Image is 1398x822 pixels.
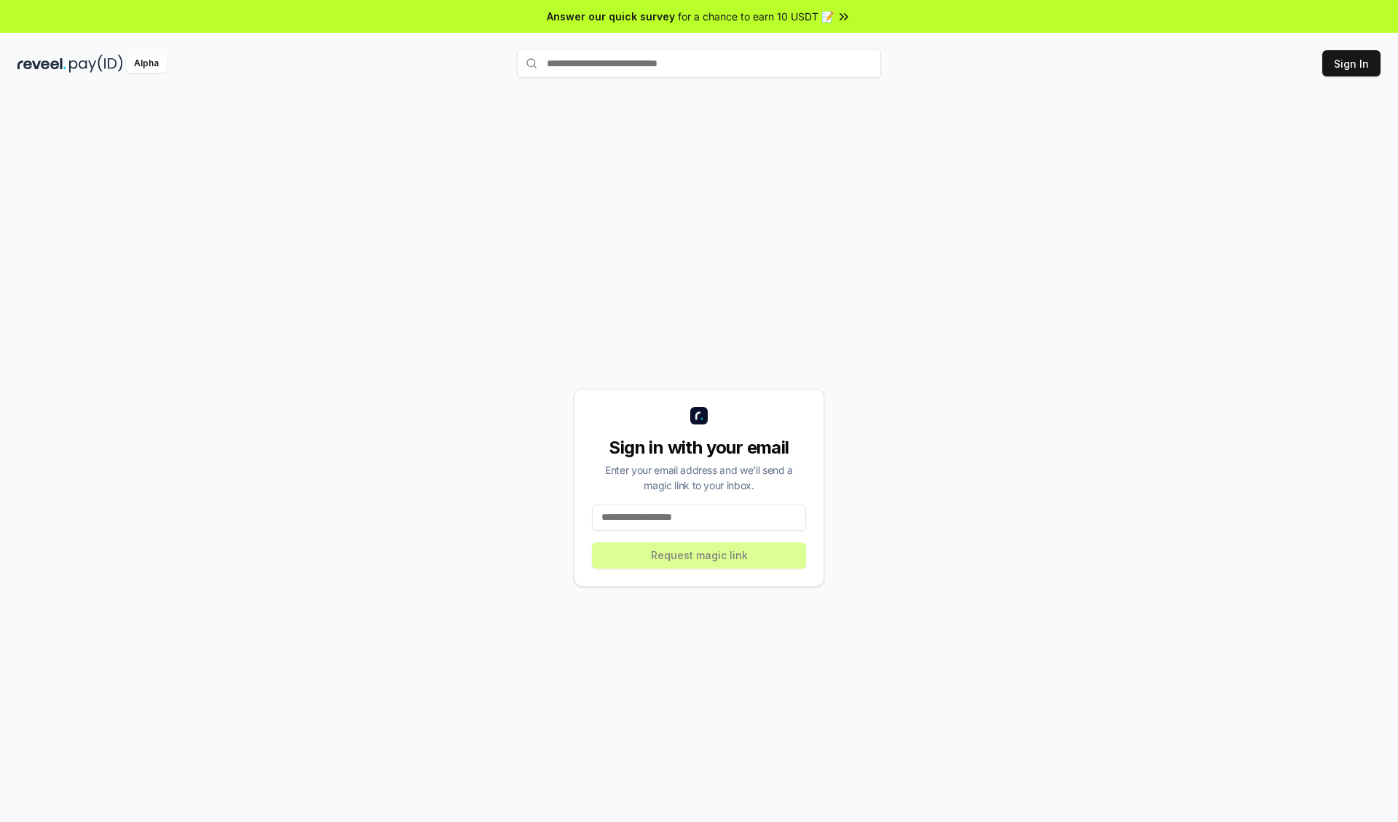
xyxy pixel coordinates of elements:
img: logo_small [690,407,708,424]
img: pay_id [69,55,123,73]
span: Answer our quick survey [547,9,675,24]
span: for a chance to earn 10 USDT 📝 [678,9,834,24]
div: Enter your email address and we’ll send a magic link to your inbox. [592,462,806,493]
button: Sign In [1322,50,1381,76]
div: Sign in with your email [592,436,806,459]
div: Alpha [126,55,167,73]
img: reveel_dark [17,55,66,73]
